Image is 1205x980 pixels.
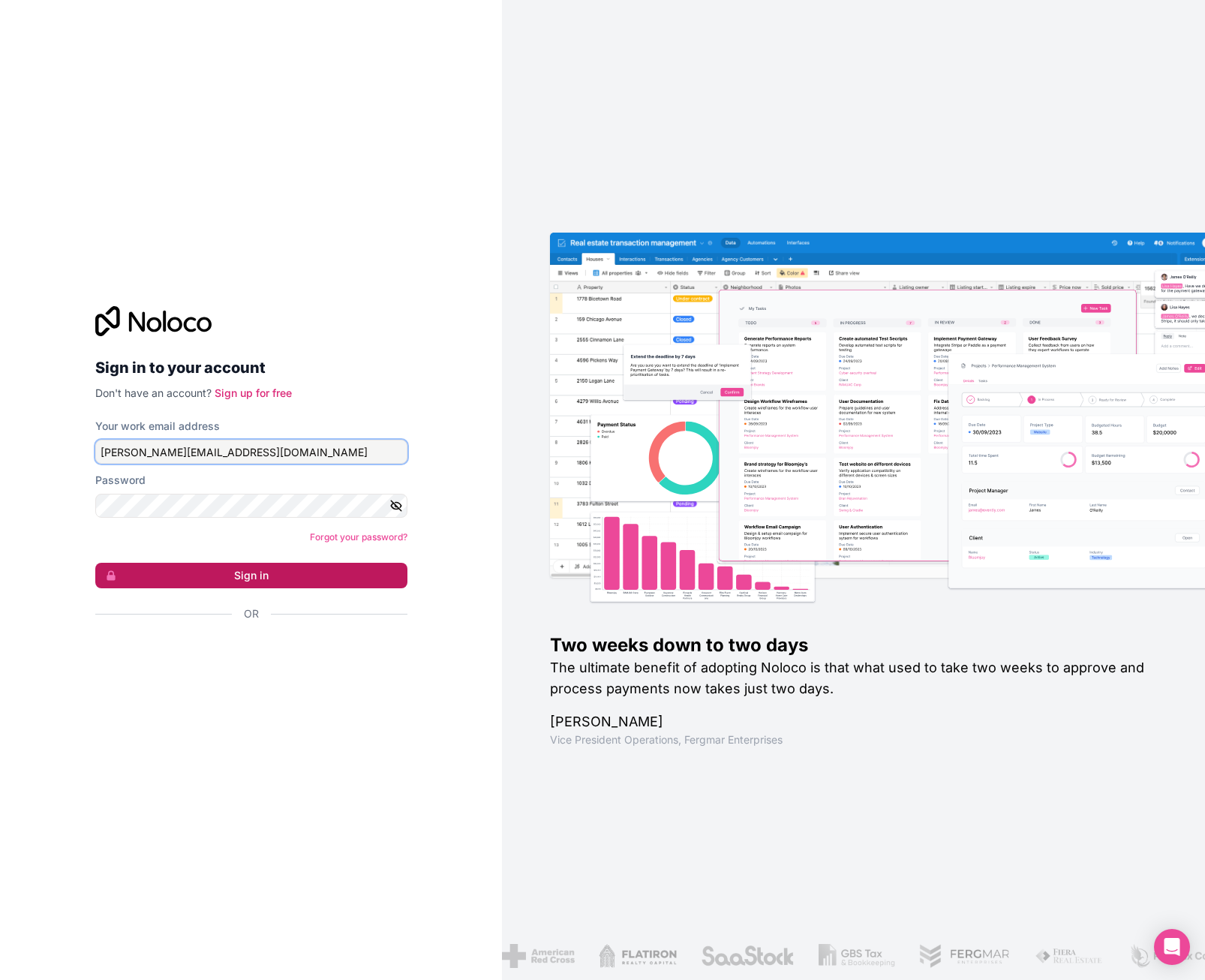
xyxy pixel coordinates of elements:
[215,386,292,399] a: Sign up for free
[1035,944,1105,968] img: /assets/fiera-fwj2N5v4.png
[550,711,1157,732] h1: [PERSON_NAME]
[95,354,407,381] h2: Sign in to your account
[819,944,895,968] img: /assets/gbstax-C-GtDUiK.png
[95,440,407,464] input: Email address
[502,944,575,968] img: /assets/american-red-cross-BAupjrZR.png
[95,419,220,434] label: Your work email address
[550,732,1157,747] h1: Vice President Operations , Fergmar Enterprises
[310,531,407,543] a: Forgot your password?
[244,606,259,621] span: Or
[919,944,1011,968] img: /assets/fergmar-CudnrXN5.png
[550,633,1157,657] h1: Two weeks down to two days
[95,494,407,518] input: Password
[550,657,1157,699] h2: The ultimate benefit of adopting Noloco is that what used to take two weeks to approve and proces...
[95,473,146,488] label: Password
[95,563,407,588] button: Sign in
[88,638,403,671] iframe: Schaltfläche „Über Google anmelden“
[701,944,795,968] img: /assets/saastock-C6Zbiodz.png
[599,944,677,968] img: /assets/flatiron-C8eUkumj.png
[95,386,212,399] span: Don't have an account?
[1154,929,1190,965] div: Open Intercom Messenger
